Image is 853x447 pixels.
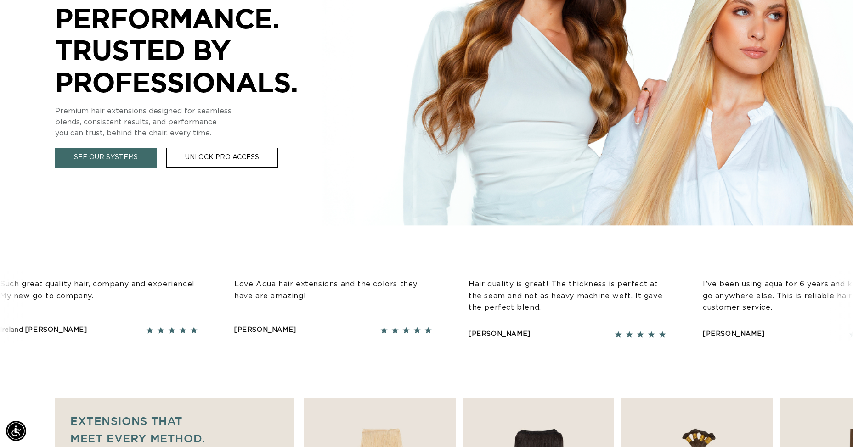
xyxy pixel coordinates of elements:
div: [PERSON_NAME] [195,324,257,336]
div: Accessibility Menu [6,421,26,441]
div: [PERSON_NAME] [429,329,491,340]
a: See Our Systems [55,148,157,168]
iframe: Chat Widget [807,403,853,447]
div: [PERSON_NAME] [664,329,726,340]
a: Unlock Pro Access [166,148,278,168]
p: Premium hair extensions designed for seamless blends, consistent results, and performance you can... [55,106,331,139]
p: meet every method. [70,430,279,447]
p: Extensions that [70,412,279,430]
p: Love Aqua hair extensions and the colors they have are amazing! [195,279,393,302]
p: Hair quality is great! The thickness is perfect at the seam and not as heavy machine weft. It gav... [429,279,627,314]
